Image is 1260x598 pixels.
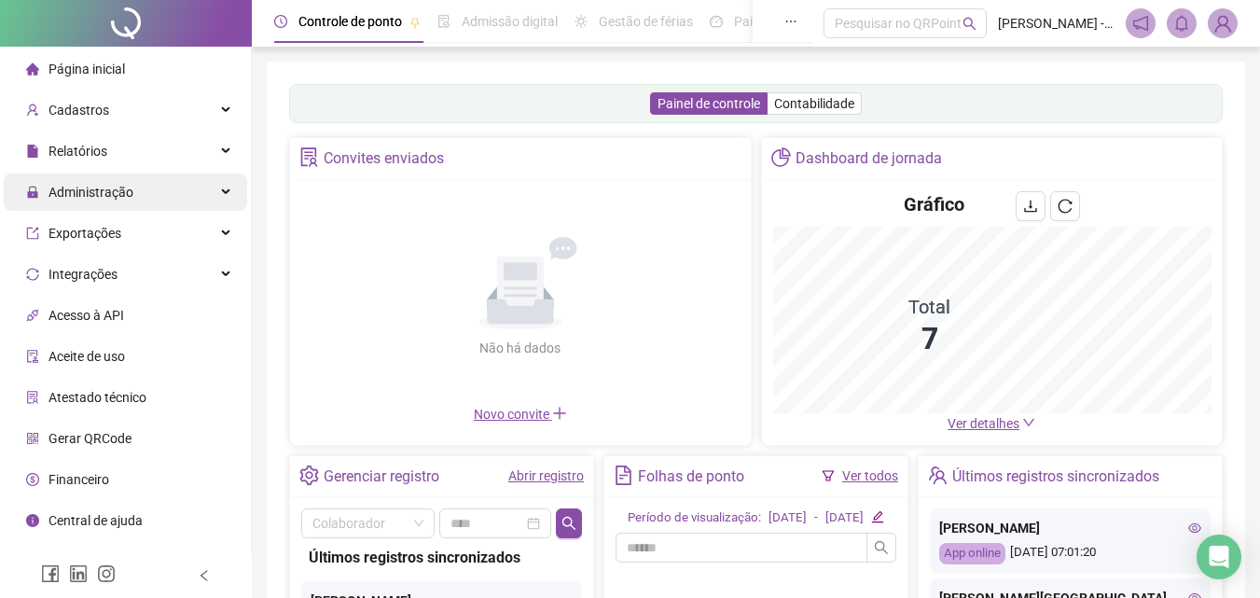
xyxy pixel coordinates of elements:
span: left [198,569,211,582]
span: Atestado técnico [48,390,146,405]
span: edit [871,510,883,522]
div: Últimos registros sincronizados [309,546,575,569]
span: clock-circle [274,15,287,28]
span: Admissão digital [462,14,558,29]
a: Abrir registro [508,468,584,483]
div: [DATE] [825,508,864,528]
span: eye [1188,522,1201,535]
span: Exportações [48,226,121,241]
span: qrcode [26,432,39,445]
span: filter [822,469,835,482]
span: user-add [26,104,39,117]
span: Financeiro [48,472,109,487]
span: Cadastros [48,103,109,118]
span: ellipsis [784,15,797,28]
span: notification [1132,15,1149,32]
span: setting [299,466,319,485]
span: Contabilidade [774,96,854,111]
span: Página inicial [48,62,125,76]
span: linkedin [69,564,88,583]
img: 83557 [1209,9,1237,37]
span: pie-chart [771,147,791,167]
span: sync [26,268,39,281]
div: Dashboard de jornada [796,143,942,174]
span: search [561,516,576,531]
div: Convites enviados [324,143,444,174]
span: instagram [97,564,116,583]
span: Painel de controle [658,96,760,111]
span: api [26,309,39,322]
div: Folhas de ponto [638,461,744,493]
span: home [26,63,39,76]
span: download [1023,199,1038,214]
span: down [1022,416,1035,429]
div: Gerenciar registro [324,461,439,493]
span: export [26,227,39,240]
span: search [962,17,976,31]
span: team [928,466,948,485]
span: dollar [26,473,39,486]
a: Ver todos [842,468,898,483]
span: Integrações [48,267,118,282]
span: sun [575,15,588,28]
span: search [874,540,889,555]
span: Controle de ponto [298,14,402,29]
span: bell [1173,15,1190,32]
div: - [814,508,818,528]
a: Ver detalhes down [948,416,1035,431]
span: Gerar QRCode [48,431,132,446]
span: Gestão de férias [599,14,693,29]
span: Administração [48,185,133,200]
span: reload [1058,199,1073,214]
span: pushpin [409,17,421,28]
span: file [26,145,39,158]
span: plus [552,406,567,421]
div: [PERSON_NAME] [939,518,1201,538]
div: [DATE] 07:01:20 [939,543,1201,564]
h4: Gráfico [904,191,964,217]
span: Novo convite [474,407,567,422]
span: Central de ajuda [48,513,143,528]
div: [DATE] [768,508,807,528]
span: solution [299,147,319,167]
span: [PERSON_NAME] - [PERSON_NAME] [998,13,1115,34]
span: file-text [614,466,633,485]
span: file-done [437,15,450,28]
span: facebook [41,564,60,583]
div: App online [939,543,1005,564]
div: Open Intercom Messenger [1197,535,1241,579]
span: info-circle [26,514,39,527]
span: Aceite de uso [48,349,125,364]
span: lock [26,186,39,199]
span: Relatórios [48,144,107,159]
div: Período de visualização: [628,508,761,528]
span: audit [26,350,39,363]
span: Acesso à API [48,308,124,323]
div: Últimos registros sincronizados [952,461,1159,493]
span: dashboard [710,15,723,28]
span: Painel do DP [734,14,807,29]
div: Não há dados [435,338,606,358]
span: solution [26,391,39,404]
span: Ver detalhes [948,416,1019,431]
